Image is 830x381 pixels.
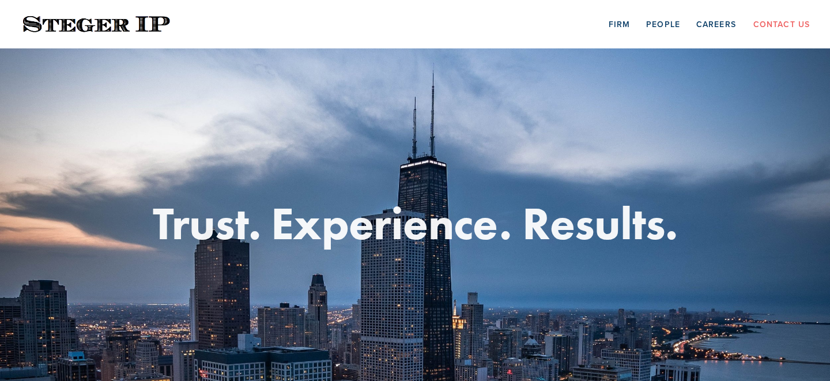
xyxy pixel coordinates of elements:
[696,15,736,33] a: Careers
[646,15,680,33] a: People
[753,15,810,33] a: Contact Us
[609,15,630,33] a: Firm
[20,200,810,246] h1: Trust. Experience. Results.
[20,13,173,36] img: Steger IP | Trust. Experience. Results.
